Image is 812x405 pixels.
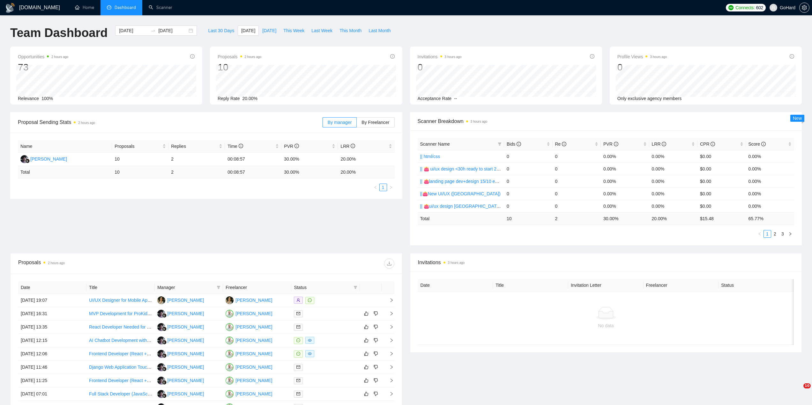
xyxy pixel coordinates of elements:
[364,378,369,383] span: like
[553,187,601,200] td: 0
[445,55,462,59] time: 3 hours ago
[379,184,387,191] li: 1
[296,352,300,356] span: message
[18,307,86,321] td: [DATE] 16:31
[245,55,262,59] time: 2 hours ago
[711,142,715,146] span: info-circle
[239,144,243,148] span: info-circle
[617,96,682,101] span: Only exclusive agency members
[790,54,794,59] span: info-circle
[362,377,370,384] button: like
[420,179,523,184] a: || 👛landing page dev+design 15/10 example added
[420,204,513,209] a: || 👛ui/ux design [GEOGRAPHIC_DATA] 08/02
[107,5,111,10] span: dashboard
[771,230,779,238] li: 2
[226,351,272,356] a: IV[PERSON_NAME]
[756,230,764,238] li: Previous Page
[167,297,204,304] div: [PERSON_NAME]
[384,298,394,302] span: right
[786,230,794,238] li: Next Page
[374,365,378,370] span: dislike
[86,294,155,307] td: UI/UX Designer for Mobile Application
[601,200,649,212] td: 0.00%
[374,311,378,316] span: dislike
[372,310,380,317] button: dislike
[362,310,370,317] button: like
[18,334,86,347] td: [DATE] 12:15
[601,212,649,225] td: 30.00 %
[493,279,568,292] th: Title
[362,363,370,371] button: like
[205,25,238,36] button: Last 30 Days
[749,141,766,147] span: Score
[157,310,165,318] img: RR
[168,153,225,166] td: 2
[226,311,272,316] a: IV[PERSON_NAME]
[18,96,39,101] span: Relevance
[296,379,300,382] span: mail
[504,150,553,163] td: 0
[788,232,792,236] span: right
[18,166,112,178] td: Total
[758,232,762,236] span: left
[168,140,225,153] th: Replies
[761,142,766,146] span: info-circle
[227,144,243,149] span: Time
[364,324,369,329] span: like
[504,175,553,187] td: 0
[157,311,204,316] a: RR[PERSON_NAME]
[361,120,389,125] span: By Freelancer
[364,391,369,396] span: like
[374,185,377,189] span: left
[226,324,272,329] a: IV[PERSON_NAME]
[226,391,272,396] a: IV[PERSON_NAME]
[507,141,521,147] span: Bids
[384,261,394,266] span: download
[235,364,272,371] div: [PERSON_NAME]
[764,230,771,237] a: 1
[235,310,272,317] div: [PERSON_NAME]
[504,163,553,175] td: 0
[25,159,30,163] img: gigradar-bm.png
[18,258,206,269] div: Proposals
[280,25,308,36] button: This Week
[5,3,15,13] img: logo
[223,281,291,294] th: Freelancer
[448,261,465,264] time: 3 hours ago
[390,54,395,59] span: info-circle
[601,163,649,175] td: 0.00%
[78,121,95,125] time: 2 hours ago
[746,175,794,187] td: 0.00%
[112,166,168,178] td: 10
[296,298,300,302] span: user-add
[18,321,86,334] td: [DATE] 13:35
[387,184,395,191] button: right
[601,175,649,187] td: 0.00%
[471,120,488,123] time: 3 hours ago
[517,142,521,146] span: info-circle
[157,350,165,358] img: RR
[162,394,167,398] img: gigradar-bm.png
[218,61,261,73] div: 10
[296,312,300,315] span: mail
[340,144,355,149] span: LRR
[779,230,786,237] a: 3
[226,323,234,331] img: IV
[793,116,802,121] span: New
[311,27,332,34] span: Last Week
[617,53,667,61] span: Profile Views
[362,323,370,331] button: like
[746,187,794,200] td: 0.00%
[662,142,666,146] span: info-circle
[10,25,108,40] h1: Team Dashboard
[338,153,394,166] td: 20.00%
[226,337,272,343] a: IV[PERSON_NAME]
[338,166,394,178] td: 20.00 %
[86,334,155,347] td: AI Chatbot Development with ReactJS and FastAPI
[553,150,601,163] td: 0
[226,297,272,302] a: OT[PERSON_NAME]
[697,187,746,200] td: $0.00
[151,28,156,33] span: swap-right
[155,281,223,294] th: Manager
[167,323,204,330] div: [PERSON_NAME]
